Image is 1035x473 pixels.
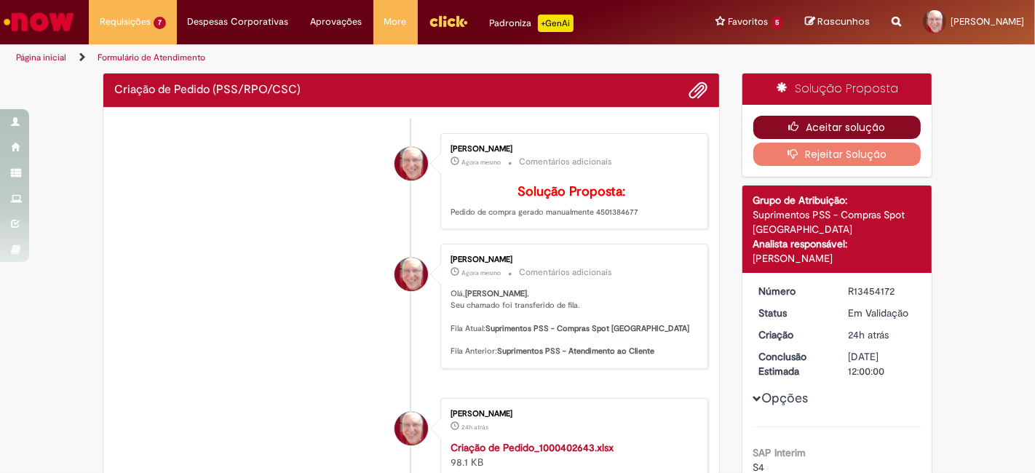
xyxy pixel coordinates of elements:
[753,193,921,207] div: Grupo de Atribuição:
[519,156,612,168] small: Comentários adicionais
[465,288,527,299] b: [PERSON_NAME]
[394,412,428,445] div: Fernando Cesar Ferreira
[114,84,301,97] h2: Criação de Pedido (PSS/RPO/CSC) Histórico de tíquete
[451,440,693,469] div: 98.1 KB
[753,251,921,266] div: [PERSON_NAME]
[461,423,488,432] span: 24h atrás
[461,269,501,277] span: Agora mesmo
[848,328,889,341] span: 24h atrás
[848,328,889,341] time: 27/08/2025 18:28:31
[817,15,870,28] span: Rascunhos
[728,15,768,29] span: Favoritos
[100,15,151,29] span: Requisições
[742,73,932,105] div: Solução Proposta
[394,258,428,291] div: Fernando Cesar Ferreira
[951,15,1024,28] span: [PERSON_NAME]
[771,17,783,29] span: 5
[748,306,838,320] dt: Status
[394,147,428,180] div: Fernando Cesar Ferreira
[748,284,838,298] dt: Número
[805,15,870,29] a: Rascunhos
[753,143,921,166] button: Rejeitar Solução
[753,446,806,459] b: SAP Interim
[753,116,921,139] button: Aceitar solução
[497,346,654,357] b: Suprimentos PSS - Atendimento ao Cliente
[311,15,362,29] span: Aprovações
[451,288,693,357] p: Olá, , Seu chamado foi transferido de fila. Fila Atual: Fila Anterior:
[384,15,407,29] span: More
[451,441,614,454] a: Criação de Pedido_1000402643.xlsx
[461,158,501,167] time: 28/08/2025 18:20:06
[451,185,693,218] p: Pedido de compra gerado manualmente 4501384677
[517,183,625,200] b: Solução Proposta:
[689,81,708,100] button: Adicionar anexos
[461,423,488,432] time: 27/08/2025 18:28:28
[490,15,574,32] div: Padroniza
[1,7,76,36] img: ServiceNow
[16,52,66,63] a: Página inicial
[753,236,921,251] div: Analista responsável:
[98,52,205,63] a: Formulário de Atendimento
[748,327,838,342] dt: Criação
[519,266,612,279] small: Comentários adicionais
[451,145,693,154] div: [PERSON_NAME]
[748,349,838,378] dt: Conclusão Estimada
[188,15,289,29] span: Despesas Corporativas
[848,284,916,298] div: R13454172
[154,17,166,29] span: 7
[848,349,916,378] div: [DATE] 12:00:00
[451,255,693,264] div: [PERSON_NAME]
[848,327,916,342] div: 27/08/2025 18:28:31
[461,269,501,277] time: 28/08/2025 18:19:35
[848,306,916,320] div: Em Validação
[451,410,693,418] div: [PERSON_NAME]
[429,10,468,32] img: click_logo_yellow_360x200.png
[538,15,574,32] p: +GenAi
[753,207,921,236] div: Suprimentos PSS - Compras Spot [GEOGRAPHIC_DATA]
[11,44,679,71] ul: Trilhas de página
[485,323,689,334] b: Suprimentos PSS - Compras Spot [GEOGRAPHIC_DATA]
[461,158,501,167] span: Agora mesmo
